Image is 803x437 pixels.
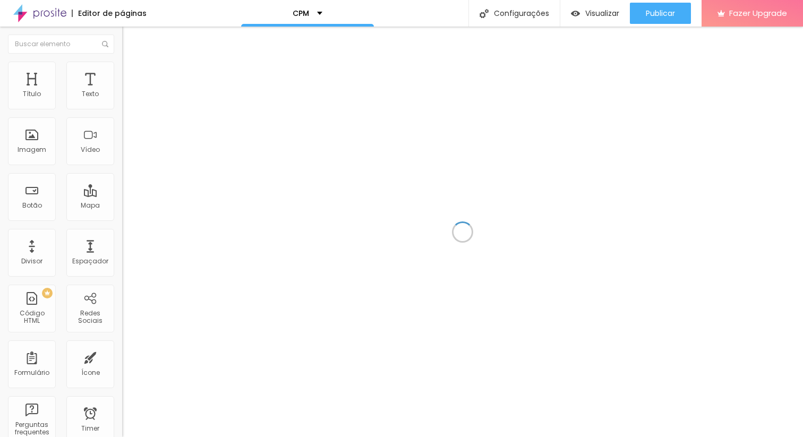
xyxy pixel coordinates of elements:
[102,41,108,47] img: Icone
[72,258,108,265] div: Espaçador
[18,146,46,153] div: Imagem
[81,369,100,376] div: Ícone
[293,10,309,17] p: CPM
[72,10,147,17] div: Editor de páginas
[81,146,100,153] div: Vídeo
[81,202,100,209] div: Mapa
[571,9,580,18] img: view-1.svg
[21,258,42,265] div: Divisor
[14,369,49,376] div: Formulário
[69,310,111,325] div: Redes Sociais
[560,3,630,24] button: Visualizar
[630,3,691,24] button: Publicar
[11,310,53,325] div: Código HTML
[585,9,619,18] span: Visualizar
[81,425,99,432] div: Timer
[11,421,53,436] div: Perguntas frequentes
[82,90,99,98] div: Texto
[729,8,787,18] span: Fazer Upgrade
[22,202,42,209] div: Botão
[8,35,114,54] input: Buscar elemento
[23,90,41,98] div: Título
[480,9,489,18] img: Icone
[646,9,675,18] span: Publicar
